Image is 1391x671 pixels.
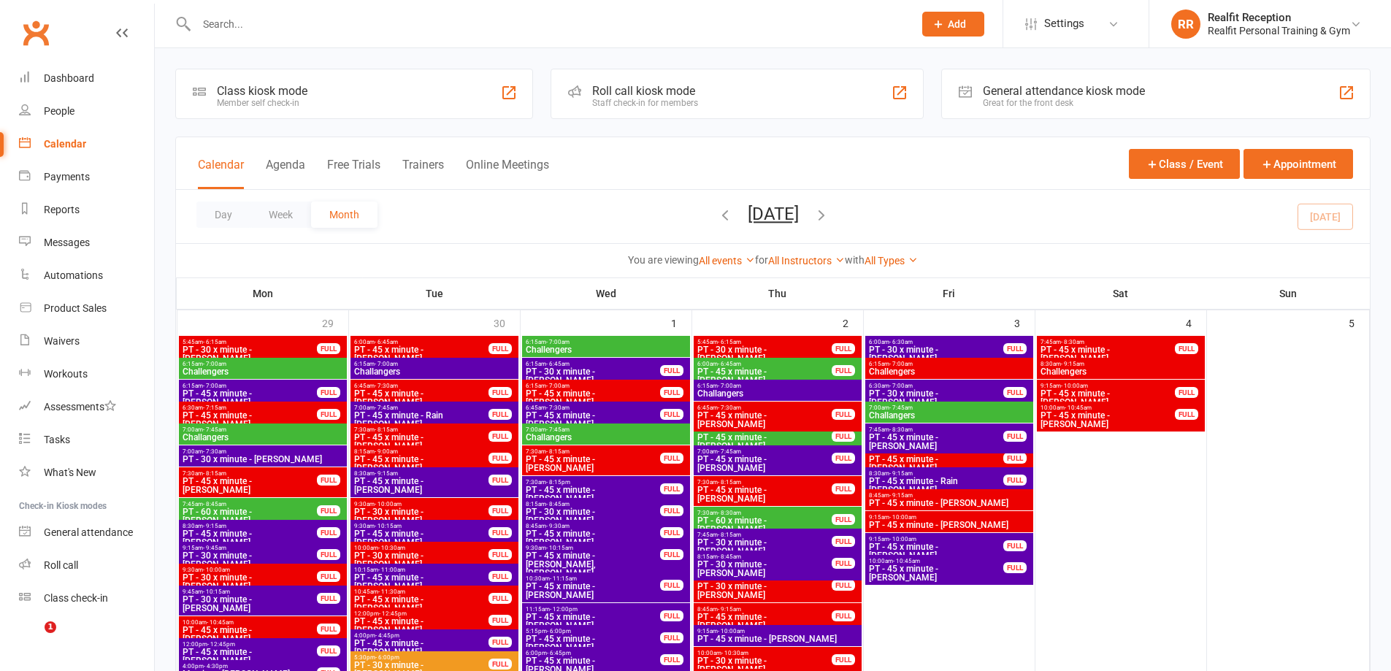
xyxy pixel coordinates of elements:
[660,483,683,494] div: FULL
[1206,278,1370,309] th: Sun
[525,523,661,529] span: 8:45am
[1003,475,1027,486] div: FULL
[44,237,90,248] div: Messages
[203,404,226,411] span: - 7:15am
[868,455,1004,472] span: PT - 45 x minute - [PERSON_NAME]
[182,545,318,551] span: 9:15am
[1040,361,1202,367] span: 8:30am
[718,532,741,538] span: - 8:15am
[889,492,913,499] span: - 9:15am
[697,560,832,578] span: PT - 30 x minute - [PERSON_NAME]
[19,325,154,358] a: Waivers
[697,361,832,367] span: 6:00am
[832,514,855,525] div: FULL
[182,411,318,429] span: PT - 45 x minute - [PERSON_NAME]
[488,431,512,442] div: FULL
[628,254,699,266] strong: You are viewing
[44,302,107,314] div: Product Sales
[697,538,832,556] span: PT - 30 x minute - [PERSON_NAME]
[546,339,570,345] span: - 7:00am
[182,383,318,389] span: 6:15am
[317,475,340,486] div: FULL
[182,477,318,494] span: PT - 45 x minute - [PERSON_NAME]
[182,426,344,433] span: 7:00am
[671,310,691,334] div: 1
[1244,149,1353,179] button: Appointment
[19,193,154,226] a: Reports
[660,365,683,376] div: FULL
[1003,387,1027,398] div: FULL
[889,470,913,477] span: - 9:15am
[868,361,1030,367] span: 6:15am
[182,389,318,407] span: PT - 45 x minute - [PERSON_NAME]
[19,292,154,325] a: Product Sales
[353,383,489,389] span: 6:45am
[1061,383,1088,389] span: - 10:00am
[755,254,768,266] strong: for
[375,361,398,367] span: - 7:00am
[402,158,444,189] button: Trainers
[44,467,96,478] div: What's New
[863,278,1035,309] th: Fri
[177,278,348,309] th: Mon
[832,365,855,376] div: FULL
[832,409,855,420] div: FULL
[868,558,1004,564] span: 10:00am
[182,361,344,367] span: 6:15am
[832,483,855,494] div: FULL
[1003,431,1027,442] div: FULL
[697,479,832,486] span: 7:30am
[948,18,966,30] span: Add
[550,575,577,582] span: - 11:15am
[488,549,512,560] div: FULL
[250,202,311,228] button: Week
[378,545,405,551] span: - 10:30am
[1003,540,1027,551] div: FULL
[868,345,1004,363] span: PT - 30 x minute - [PERSON_NAME]
[375,448,398,455] span: - 9:00am
[19,456,154,489] a: What's New
[525,501,661,507] span: 8:15am
[1061,361,1084,367] span: - 9:15am
[660,505,683,516] div: FULL
[353,455,489,472] span: PT - 45 x minute - [PERSON_NAME]
[718,448,741,455] span: - 7:45am
[868,492,1030,499] span: 8:45am
[525,529,661,547] span: PT - 45 x minute - [PERSON_NAME]
[832,558,855,569] div: FULL
[520,278,691,309] th: Wed
[889,361,913,367] span: - 7:00am
[546,361,570,367] span: - 6:45am
[868,536,1004,542] span: 9:15am
[718,479,741,486] span: - 8:15am
[718,404,741,411] span: - 7:30am
[375,426,398,433] span: - 8:15am
[44,72,94,84] div: Dashboard
[691,278,863,309] th: Thu
[203,501,226,507] span: - 8:45am
[525,551,661,578] span: PT - 45 x minute - [PERSON_NAME], [PERSON_NAME]
[317,505,340,516] div: FULL
[182,470,318,477] span: 7:30am
[488,571,512,582] div: FULL
[182,573,318,591] span: PT - 30 x minute - [PERSON_NAME]
[203,588,230,595] span: - 10:15am
[353,551,489,569] span: PT - 30 x minute - [PERSON_NAME]
[697,339,832,345] span: 5:45am
[868,367,1030,376] span: Challengers
[375,383,398,389] span: - 7:30am
[525,448,661,455] span: 7:30am
[832,580,855,591] div: FULL
[203,426,226,433] span: - 7:45am
[1175,387,1198,398] div: FULL
[19,161,154,193] a: Payments
[660,549,683,560] div: FULL
[525,479,661,486] span: 7:30am
[353,339,489,345] span: 6:00am
[182,501,318,507] span: 7:45am
[44,559,78,571] div: Roll call
[266,158,305,189] button: Agenda
[592,84,698,98] div: Roll call kiosk mode
[868,433,1004,450] span: PT - 45 x minute - [PERSON_NAME]
[353,367,516,376] span: Challangers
